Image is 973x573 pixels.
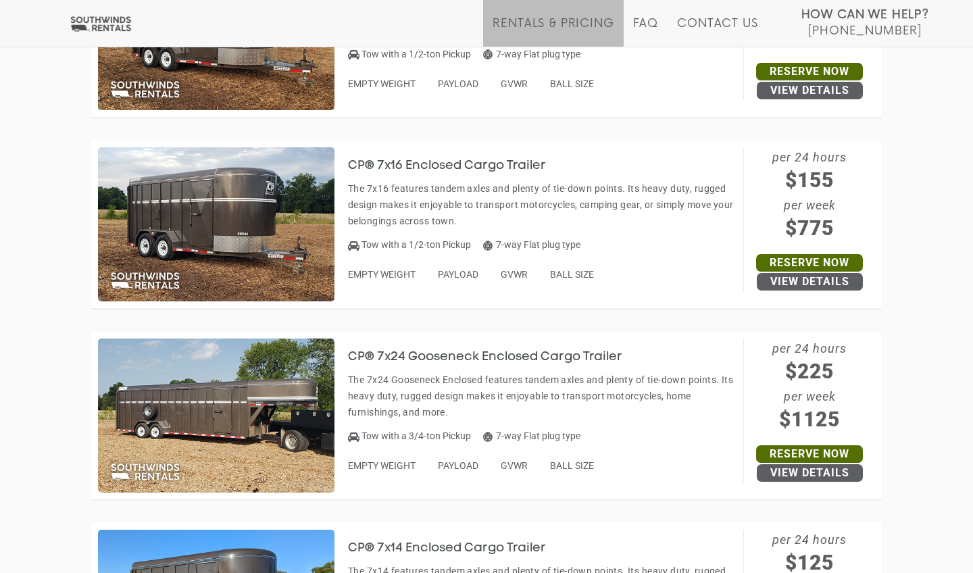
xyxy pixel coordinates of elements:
[98,339,334,493] img: SW048 - CP 7x24 Gooseneck Enclosed Cargo Trailer
[744,147,875,243] span: per 24 hours per week
[801,8,929,22] strong: How Can We Help?
[493,17,614,47] a: Rentals & Pricing
[361,430,471,441] span: Tow with a 3/4-ton Pickup
[68,16,134,32] img: Southwinds Rentals Logo
[483,239,580,250] span: 7-way Flat plug type
[633,17,659,47] a: FAQ
[483,49,580,59] span: 7-way Flat plug type
[801,7,929,36] a: How Can We Help? [PHONE_NUMBER]
[756,445,863,463] a: Reserve Now
[757,464,863,482] a: View Details
[348,351,643,362] a: CP® 7x24 Gooseneck Enclosed Cargo Trailer
[744,165,875,195] span: $155
[677,17,757,47] a: Contact Us
[361,239,471,250] span: Tow with a 1/2-ton Pickup
[744,213,875,243] span: $775
[483,430,580,441] span: 7-way Flat plug type
[348,160,566,171] a: CP® 7x16 Enclosed Cargo Trailer
[744,339,875,434] span: per 24 hours per week
[756,254,863,272] a: Reserve Now
[757,273,863,291] a: View Details
[361,49,471,59] span: Tow with a 1/2-ton Pickup
[348,180,737,229] p: The 7x16 features tandem axles and plenty of tie-down points. Its heavy duty, rugged design makes...
[501,269,528,280] span: GVWR
[348,159,566,173] h3: CP® 7x16 Enclosed Cargo Trailer
[501,78,528,89] span: GVWR
[348,351,643,364] h3: CP® 7x24 Gooseneck Enclosed Cargo Trailer
[757,82,863,99] a: View Details
[550,78,594,89] span: BALL SIZE
[550,460,594,471] span: BALL SIZE
[98,147,334,301] img: SW045 - CP 7x16 Enclosed Cargo Trailer
[501,460,528,471] span: GVWR
[438,460,478,471] span: PAYLOAD
[808,24,922,38] span: [PHONE_NUMBER]
[438,269,478,280] span: PAYLOAD
[348,372,737,420] p: The 7x24 Gooseneck Enclosed features tandem axles and plenty of tie-down points. Its heavy duty, ...
[438,78,478,89] span: PAYLOAD
[550,269,594,280] span: BALL SIZE
[744,404,875,434] span: $1125
[744,356,875,387] span: $225
[348,78,416,89] span: EMPTY WEIGHT
[348,542,566,555] h3: CP® 7x14 Enclosed Cargo Trailer
[348,269,416,280] span: EMPTY WEIGHT
[348,543,566,553] a: CP® 7x14 Enclosed Cargo Trailer
[348,460,416,471] span: EMPTY WEIGHT
[756,63,863,80] a: Reserve Now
